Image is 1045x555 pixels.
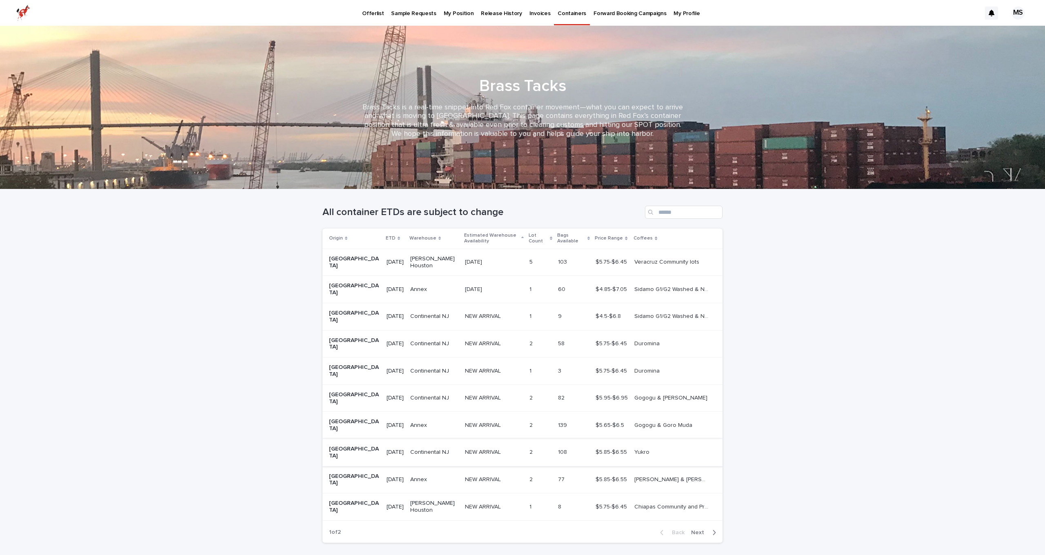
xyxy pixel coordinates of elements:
[329,310,380,324] p: [GEOGRAPHIC_DATA]
[654,529,688,536] button: Back
[410,449,458,456] p: Continental NJ
[329,446,380,460] p: [GEOGRAPHIC_DATA]
[634,420,694,429] p: Gogogu & Goro Muda
[558,339,566,347] p: 58
[387,449,404,456] p: [DATE]
[634,475,711,483] p: [PERSON_NAME] & [PERSON_NAME]
[465,257,484,266] p: [DATE]
[410,500,458,514] p: [PERSON_NAME] Houston
[465,339,502,347] p: NEW ARRIVAL
[465,502,502,511] p: NEW ARRIVAL
[596,257,629,266] p: $5.75-$6.45
[557,231,585,246] p: Bags Available
[667,530,685,535] span: Back
[529,447,534,456] p: 2
[529,339,534,347] p: 2
[322,249,723,276] tr: [GEOGRAPHIC_DATA][DATE][PERSON_NAME] Houston[DATE][DATE] 55 103103 $5.75-$6.45$5.75-$6.45 Veracru...
[465,311,502,320] p: NEW ARRIVAL
[596,311,623,320] p: $4.5-$6.8
[465,447,502,456] p: NEW ARRIVAL
[558,393,566,402] p: 82
[387,395,404,402] p: [DATE]
[558,311,563,320] p: 9
[329,391,380,405] p: [GEOGRAPHIC_DATA]
[596,284,629,293] p: $4.85-$7.05
[329,337,380,351] p: [GEOGRAPHIC_DATA]
[329,500,380,514] p: [GEOGRAPHIC_DATA]
[329,282,380,296] p: [GEOGRAPHIC_DATA]
[410,286,458,293] p: Annex
[329,364,380,378] p: [GEOGRAPHIC_DATA]
[322,357,723,385] tr: [GEOGRAPHIC_DATA][DATE]Continental NJNEW ARRIVALNEW ARRIVAL 11 33 $5.75-$6.45$5.75-$6.45 Duromina...
[387,422,404,429] p: [DATE]
[634,257,701,266] p: Veracruz Community lots
[387,259,404,266] p: [DATE]
[529,502,533,511] p: 1
[386,234,396,243] p: ETD
[558,366,563,375] p: 3
[329,255,380,269] p: [GEOGRAPHIC_DATA]
[596,502,629,511] p: $5.75-$6.45
[409,234,436,243] p: Warehouse
[410,395,458,402] p: Continental NJ
[329,473,380,487] p: [GEOGRAPHIC_DATA]
[387,286,404,293] p: [DATE]
[322,522,347,542] p: 1 of 2
[387,504,404,511] p: [DATE]
[465,475,502,483] p: NEW ARRIVAL
[529,366,533,375] p: 1
[595,234,623,243] p: Price Range
[329,418,380,432] p: [GEOGRAPHIC_DATA]
[322,439,723,466] tr: [GEOGRAPHIC_DATA][DATE]Continental NJNEW ARRIVALNEW ARRIVAL 22 108108 $5.85-$6.55$5.85-$6.55 Yukr...
[529,231,548,246] p: Lot Count
[322,493,723,521] tr: [GEOGRAPHIC_DATA][DATE][PERSON_NAME] HoustonNEW ARRIVALNEW ARRIVAL 11 88 $5.75-$6.45$5.75-$6.45 C...
[529,393,534,402] p: 2
[529,420,534,429] p: 2
[688,529,723,536] button: Next
[387,340,404,347] p: [DATE]
[322,466,723,493] tr: [GEOGRAPHIC_DATA][DATE]AnnexNEW ARRIVALNEW ARRIVAL 22 7777 $5.85-$6.55$5.85-$6.55 [PERSON_NAME] &...
[596,339,629,347] p: $5.75-$6.45
[410,313,458,320] p: Continental NJ
[558,447,569,456] p: 108
[387,476,404,483] p: [DATE]
[634,393,709,402] p: Gogogu & [PERSON_NAME]
[16,5,30,21] img: zttTXibQQrCfv9chImQE
[558,502,563,511] p: 8
[465,366,502,375] p: NEW ARRIVAL
[558,420,569,429] p: 139
[410,340,458,347] p: Continental NJ
[359,103,686,138] p: Brass Tacks is a real-time snippet into Red Fox container movement—what you can expect to arrive ...
[634,366,661,375] p: Duromina
[596,420,626,429] p: $5.65-$6.5
[322,206,642,218] h1: All container ETDs are subject to change
[529,257,534,266] p: 5
[645,206,723,219] input: Search
[634,284,711,293] p: Sidamo G1/G2 Washed & Naturals
[596,475,629,483] p: $5.85-$6.55
[410,422,458,429] p: Annex
[558,284,567,293] p: 60
[634,502,711,511] p: Chiapas Community and Producer lots
[634,311,711,320] p: Sidamo G1/G2 Washed & Naturals
[558,475,566,483] p: 77
[1012,7,1025,20] div: MS
[529,311,533,320] p: 1
[465,284,484,293] p: [DATE]
[465,393,502,402] p: NEW ARRIVAL
[464,231,519,246] p: Estimated Warehouse Availability
[596,447,629,456] p: $5.85-$6.55
[322,412,723,439] tr: [GEOGRAPHIC_DATA][DATE]AnnexNEW ARRIVALNEW ARRIVAL 22 139139 $5.65-$6.5$5.65-$6.5 Gogogu & Goro M...
[596,393,629,402] p: $5.95-$6.95
[465,420,502,429] p: NEW ARRIVAL
[387,313,404,320] p: [DATE]
[322,384,723,412] tr: [GEOGRAPHIC_DATA][DATE]Continental NJNEW ARRIVALNEW ARRIVAL 22 8282 $5.95-$6.95$5.95-$6.95 Gogogu...
[596,366,629,375] p: $5.75-$6.45
[322,276,723,303] tr: [GEOGRAPHIC_DATA][DATE]Annex[DATE][DATE] 11 6060 $4.85-$7.05$4.85-$7.05 Sidamo G1/G2 Washed & Nat...
[529,284,533,293] p: 1
[322,76,723,96] h1: Brass Tacks
[410,255,458,269] p: [PERSON_NAME] Houston
[634,339,661,347] p: Duromina
[634,447,651,456] p: Yukro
